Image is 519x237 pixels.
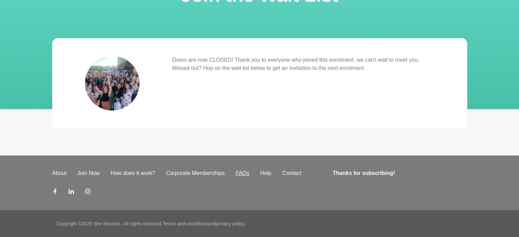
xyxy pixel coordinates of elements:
a: Facebook [52,188,58,196]
p: Doors are now CLOSED! Thank you to everyone who joined this enrolment, we can't wait to meet you.... [172,56,434,72]
a: Corporate Memberships [161,169,230,177]
a: Contact [277,169,306,177]
a: Help [255,169,277,177]
a: Join Now [72,169,105,177]
a: Terms and conditions [163,221,208,226]
a: Instagram [85,188,90,196]
h4: Thanks for subscribing! [333,169,463,177]
p: All rights reserved. and . [123,220,245,227]
a: privacy policy [216,221,244,226]
a: LinkedIn [69,188,74,196]
a: About [47,169,72,177]
a: How does it work? [105,169,161,177]
p: Copyright © 2025 She Mentors . [56,220,122,227]
a: FAQs [230,169,255,177]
